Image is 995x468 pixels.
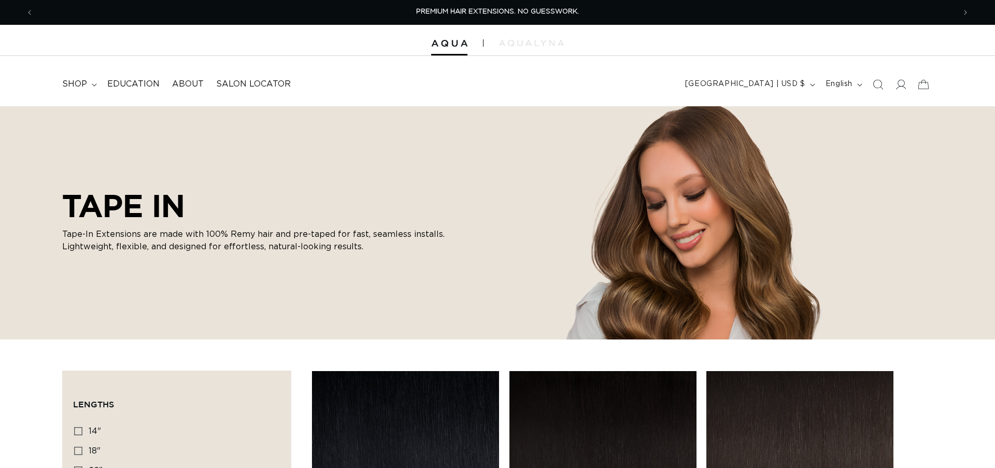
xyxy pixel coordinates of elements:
span: About [172,79,204,90]
img: aqualyna.com [499,40,564,46]
span: shop [62,79,87,90]
span: PREMIUM HAIR EXTENSIONS. NO GUESSWORK. [416,8,579,15]
button: Previous announcement [18,3,41,22]
summary: Lengths (0 selected) [73,381,280,419]
h2: TAPE IN [62,188,456,224]
a: Education [101,73,166,96]
span: 18" [89,447,101,455]
summary: shop [56,73,101,96]
span: English [826,79,852,90]
a: About [166,73,210,96]
span: Lengths [73,400,114,409]
span: Salon Locator [216,79,291,90]
p: Tape-In Extensions are made with 100% Remy hair and pre-taped for fast, seamless installs. Lightw... [62,228,456,253]
span: [GEOGRAPHIC_DATA] | USD $ [685,79,805,90]
button: Next announcement [954,3,977,22]
span: 14" [89,427,101,435]
button: English [819,75,866,94]
span: Education [107,79,160,90]
a: Salon Locator [210,73,297,96]
summary: Search [866,73,889,96]
img: Aqua Hair Extensions [431,40,467,47]
button: [GEOGRAPHIC_DATA] | USD $ [679,75,819,94]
